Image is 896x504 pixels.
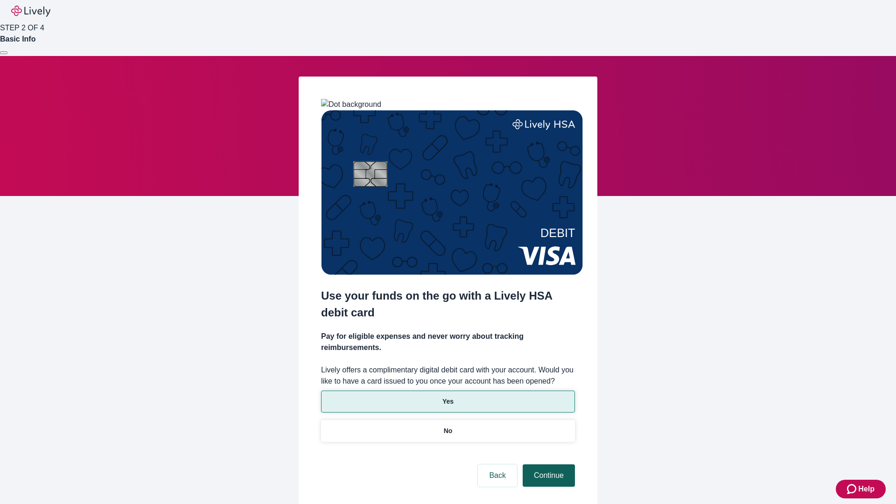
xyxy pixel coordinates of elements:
[478,464,517,487] button: Back
[847,483,858,495] svg: Zendesk support icon
[321,331,575,353] h4: Pay for eligible expenses and never worry about tracking reimbursements.
[444,426,453,436] p: No
[321,287,575,321] h2: Use your funds on the go with a Lively HSA debit card
[321,364,575,387] label: Lively offers a complimentary digital debit card with your account. Would you like to have a card...
[321,391,575,413] button: Yes
[321,99,381,110] img: Dot background
[442,397,454,406] p: Yes
[321,110,583,275] img: Debit card
[523,464,575,487] button: Continue
[11,6,50,17] img: Lively
[836,480,886,498] button: Zendesk support iconHelp
[321,420,575,442] button: No
[858,483,875,495] span: Help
